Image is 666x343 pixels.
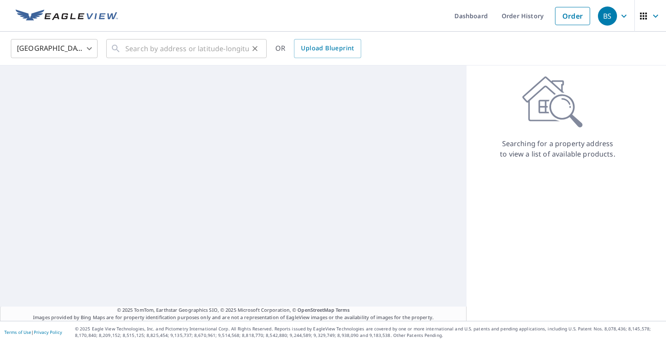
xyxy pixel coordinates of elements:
[125,36,249,61] input: Search by address or latitude-longitude
[117,307,350,314] span: © 2025 TomTom, Earthstar Geographics SIO, © 2025 Microsoft Corporation, ©
[598,7,617,26] div: BS
[34,329,62,335] a: Privacy Policy
[297,307,334,313] a: OpenStreetMap
[4,329,31,335] a: Terms of Use
[499,138,616,159] p: Searching for a property address to view a list of available products.
[336,307,350,313] a: Terms
[4,330,62,335] p: |
[294,39,361,58] a: Upload Blueprint
[249,42,261,55] button: Clear
[16,10,118,23] img: EV Logo
[11,36,98,61] div: [GEOGRAPHIC_DATA]
[75,326,662,339] p: © 2025 Eagle View Technologies, Inc. and Pictometry International Corp. All Rights Reserved. Repo...
[555,7,590,25] a: Order
[301,43,354,54] span: Upload Blueprint
[275,39,361,58] div: OR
